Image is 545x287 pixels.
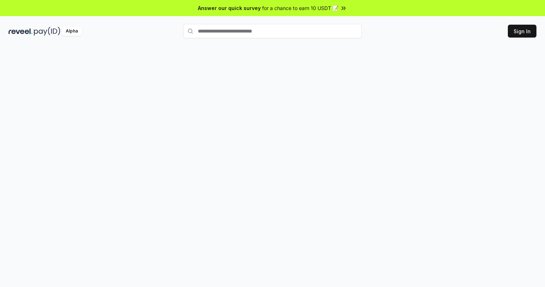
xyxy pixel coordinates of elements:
img: pay_id [34,27,60,36]
div: Alpha [62,27,82,36]
img: reveel_dark [9,27,32,36]
button: Sign In [508,25,536,38]
span: Answer our quick survey [198,4,261,12]
span: for a chance to earn 10 USDT 📝 [262,4,339,12]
